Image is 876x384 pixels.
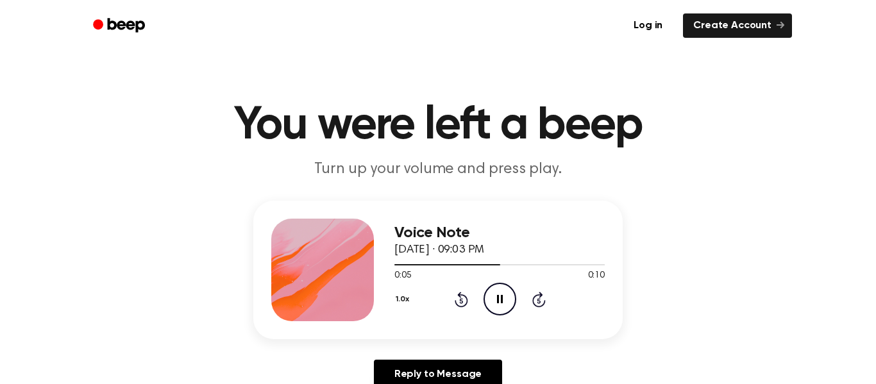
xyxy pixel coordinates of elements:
button: 1.0x [394,288,414,310]
span: 0:10 [588,269,605,283]
p: Turn up your volume and press play. [192,159,684,180]
a: Create Account [683,13,792,38]
h1: You were left a beep [110,103,766,149]
a: Log in [621,11,675,40]
span: [DATE] · 09:03 PM [394,244,484,256]
a: Beep [84,13,156,38]
span: 0:05 [394,269,411,283]
h3: Voice Note [394,224,605,242]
